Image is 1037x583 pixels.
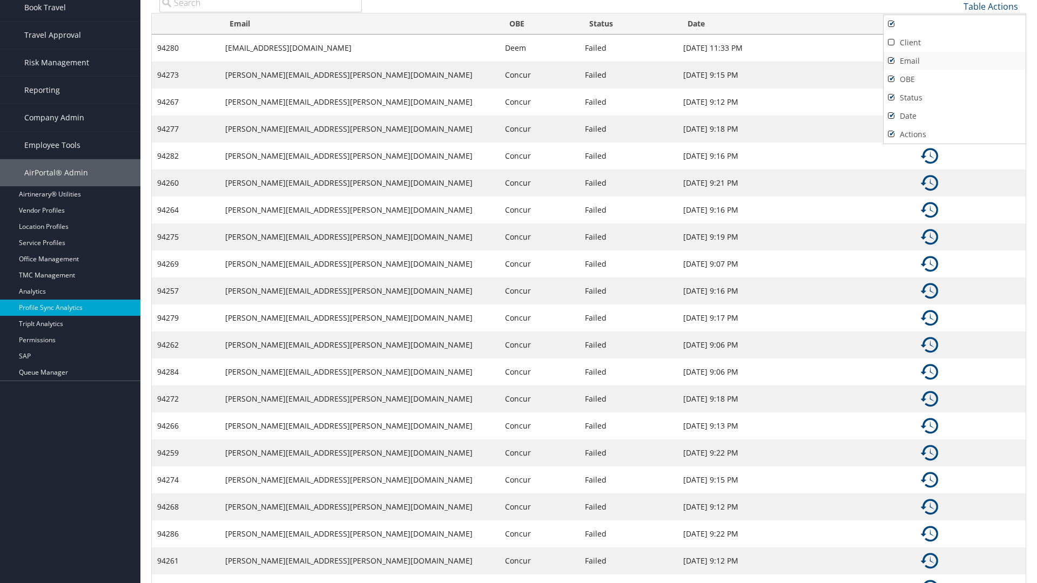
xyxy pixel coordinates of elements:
[24,104,84,131] span: Company Admin
[24,49,89,76] span: Risk Management
[884,70,1026,89] a: OBE
[24,132,80,159] span: Employee Tools
[884,125,1026,144] a: Actions
[884,52,1026,70] a: Email
[884,89,1026,107] a: Status
[884,33,1026,52] a: Client
[884,107,1026,125] a: Date
[24,22,81,49] span: Travel Approval
[24,77,60,104] span: Reporting
[24,159,88,186] span: AirPortal® Admin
